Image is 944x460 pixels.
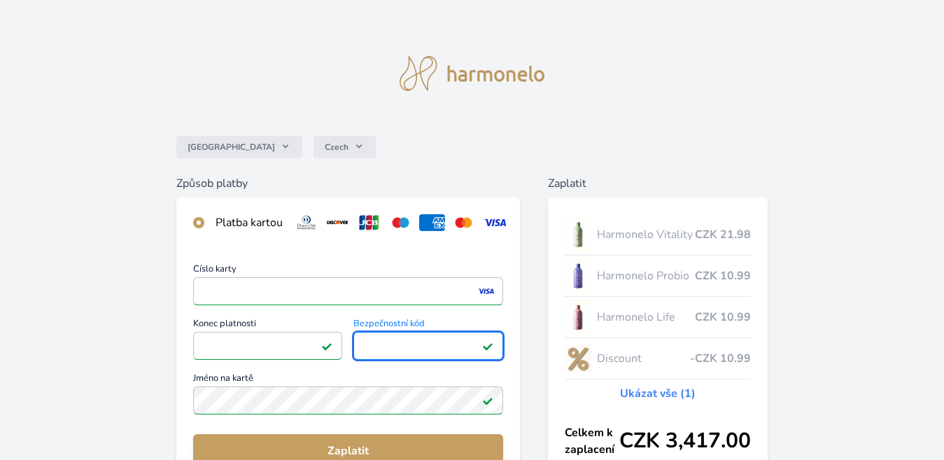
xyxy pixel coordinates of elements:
[597,309,696,326] span: Harmonelo Life
[477,285,495,298] img: visa
[565,258,591,293] img: CLEAN_PROBIO_se_stinem_x-lo.jpg
[482,340,493,351] img: Platné pole
[199,281,498,301] iframe: Iframe pro číslo karty
[597,226,696,243] span: Harmonelo Vitality
[482,395,493,406] img: Platné pole
[216,214,283,231] div: Platba kartou
[690,350,751,367] span: -CZK 10.99
[565,217,591,252] img: CLEAN_VITALITY_se_stinem_x-lo.jpg
[193,386,504,414] input: Jméno na kartěPlatné pole
[695,309,751,326] span: CZK 10.99
[388,214,414,231] img: maestro.svg
[482,214,508,231] img: visa.svg
[565,300,591,335] img: CLEAN_LIFE_se_stinem_x-lo.jpg
[597,350,691,367] span: Discount
[619,428,751,454] span: CZK 3,417.00
[419,214,445,231] img: amex.svg
[400,56,545,91] img: logo.svg
[199,336,337,356] iframe: Iframe pro datum vypršení platnosti
[353,319,503,332] span: Bezpečnostní kód
[176,175,521,192] h6: Způsob platby
[325,214,351,231] img: discover.svg
[176,136,302,158] button: [GEOGRAPHIC_DATA]
[548,175,768,192] h6: Zaplatit
[695,226,751,243] span: CZK 21.98
[314,136,376,158] button: Czech
[193,265,504,277] span: Číslo karty
[188,141,275,153] span: [GEOGRAPHIC_DATA]
[565,424,619,458] span: Celkem k zaplacení
[193,374,504,386] span: Jméno na kartě
[451,214,477,231] img: mc.svg
[193,319,343,332] span: Konec platnosti
[204,442,493,459] span: Zaplatit
[356,214,382,231] img: jcb.svg
[321,340,332,351] img: Platné pole
[597,267,696,284] span: Harmonelo Probio
[620,385,696,402] a: Ukázat vše (1)
[565,341,591,376] img: discount-lo.png
[695,267,751,284] span: CZK 10.99
[360,336,497,356] iframe: Iframe pro bezpečnostní kód
[325,141,348,153] span: Czech
[294,214,320,231] img: diners.svg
